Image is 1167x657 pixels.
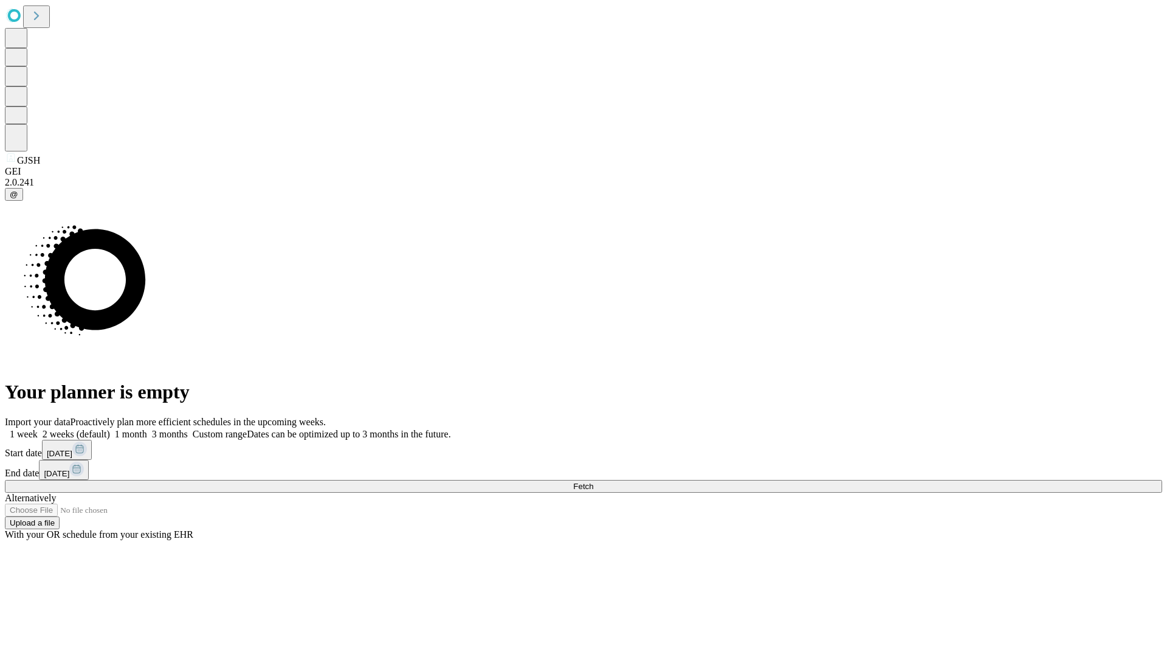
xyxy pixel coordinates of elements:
div: GEI [5,166,1162,177]
span: 1 week [10,429,38,439]
span: 2 weeks (default) [43,429,110,439]
div: End date [5,460,1162,480]
div: Start date [5,440,1162,460]
span: Dates can be optimized up to 3 months in the future. [247,429,450,439]
span: Custom range [193,429,247,439]
button: [DATE] [39,460,89,480]
div: 2.0.241 [5,177,1162,188]
button: Fetch [5,480,1162,493]
span: Proactively plan more efficient schedules in the upcoming weeks. [71,417,326,427]
span: [DATE] [44,469,69,478]
span: 3 months [152,429,188,439]
span: Fetch [573,482,593,491]
span: 1 month [115,429,147,439]
button: [DATE] [42,440,92,460]
span: With your OR schedule from your existing EHR [5,529,193,540]
span: GJSH [17,155,40,165]
button: Upload a file [5,516,60,529]
button: @ [5,188,23,201]
h1: Your planner is empty [5,381,1162,403]
span: [DATE] [47,449,72,458]
span: Import your data [5,417,71,427]
span: @ [10,190,18,199]
span: Alternatively [5,493,56,503]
